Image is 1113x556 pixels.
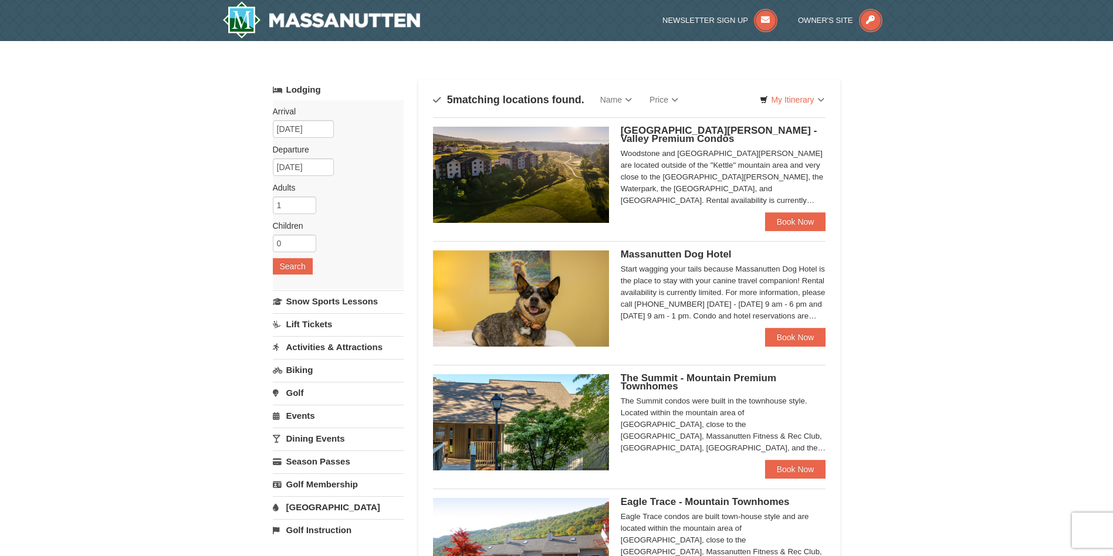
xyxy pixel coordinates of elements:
[273,313,404,335] a: Lift Tickets
[433,374,609,470] img: 19219034-1-0eee7e00.jpg
[752,91,831,109] a: My Itinerary
[433,94,584,106] h4: matching locations found.
[273,336,404,358] a: Activities & Attractions
[222,1,421,39] a: Massanutten Resort
[273,359,404,381] a: Biking
[641,88,687,111] a: Price
[273,290,404,312] a: Snow Sports Lessons
[621,148,826,206] div: Woodstone and [GEOGRAPHIC_DATA][PERSON_NAME] are located outside of the "Kettle" mountain area an...
[273,428,404,449] a: Dining Events
[433,127,609,223] img: 19219041-4-ec11c166.jpg
[447,94,453,106] span: 5
[621,125,817,144] span: [GEOGRAPHIC_DATA][PERSON_NAME] - Valley Premium Condos
[273,382,404,404] a: Golf
[273,450,404,472] a: Season Passes
[765,212,826,231] a: Book Now
[273,144,395,155] label: Departure
[621,496,790,507] span: Eagle Trace - Mountain Townhomes
[765,328,826,347] a: Book Now
[662,16,748,25] span: Newsletter Sign Up
[273,496,404,518] a: [GEOGRAPHIC_DATA]
[273,79,404,100] a: Lodging
[273,182,395,194] label: Adults
[273,519,404,541] a: Golf Instruction
[591,88,641,111] a: Name
[273,405,404,426] a: Events
[765,460,826,479] a: Book Now
[273,258,313,274] button: Search
[222,1,421,39] img: Massanutten Resort Logo
[621,372,776,392] span: The Summit - Mountain Premium Townhomes
[621,263,826,322] div: Start wagging your tails because Massanutten Dog Hotel is the place to stay with your canine trav...
[798,16,853,25] span: Owner's Site
[621,249,732,260] span: Massanutten Dog Hotel
[433,250,609,347] img: 27428181-5-81c892a3.jpg
[273,106,395,117] label: Arrival
[273,220,395,232] label: Children
[273,473,404,495] a: Golf Membership
[621,395,826,454] div: The Summit condos were built in the townhouse style. Located within the mountain area of [GEOGRAP...
[798,16,882,25] a: Owner's Site
[662,16,777,25] a: Newsletter Sign Up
